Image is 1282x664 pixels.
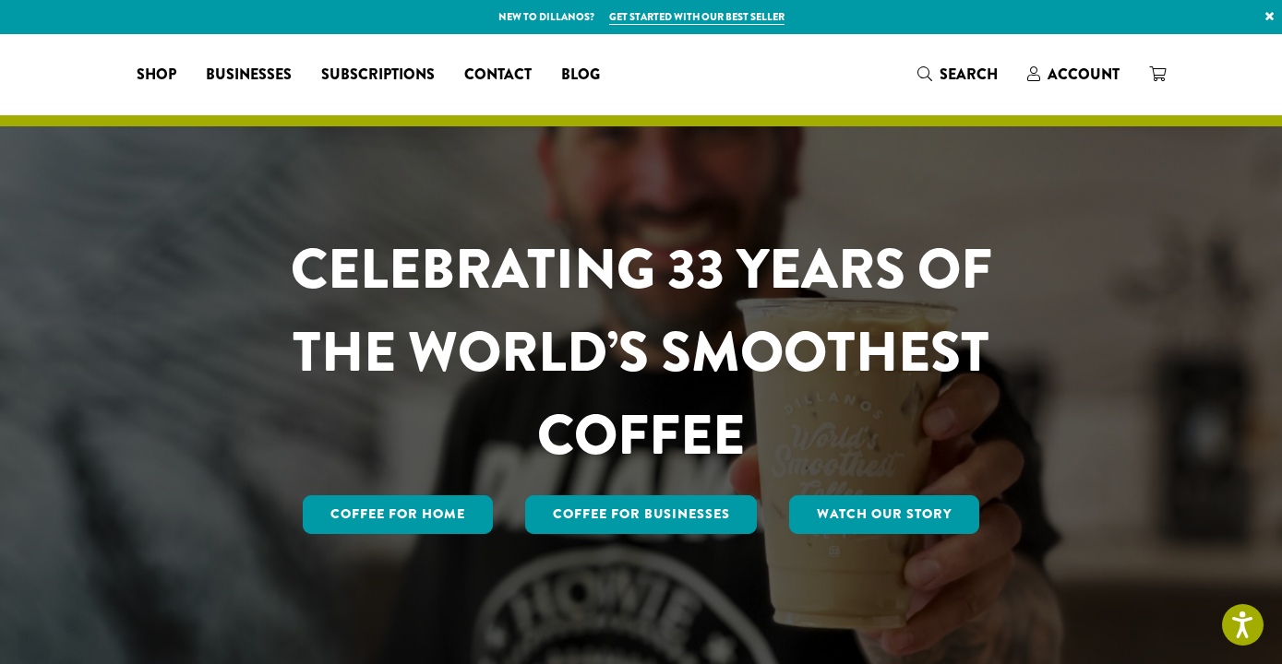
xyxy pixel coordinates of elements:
span: Subscriptions [321,64,435,87]
span: Shop [137,64,176,87]
span: Contact [464,64,532,87]
span: Search [940,64,998,85]
a: Get started with our best seller [609,9,785,25]
a: Shop [122,60,191,89]
a: Watch Our Story [789,495,979,534]
span: Account [1048,64,1120,85]
span: Blog [561,64,600,87]
a: Search [903,59,1012,89]
a: Coffee for Home [303,495,493,534]
span: Businesses [206,64,292,87]
a: Coffee For Businesses [525,495,758,534]
h1: CELEBRATING 33 YEARS OF THE WORLD’S SMOOTHEST COFFEE [236,228,1047,477]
